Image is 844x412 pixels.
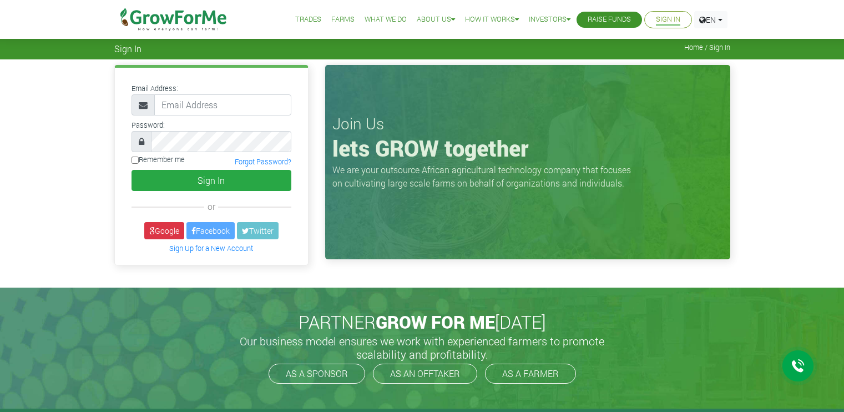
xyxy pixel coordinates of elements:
[332,163,638,190] p: We are your outsource African agricultural technology company that focuses on cultivating large s...
[365,14,407,26] a: What We Do
[588,14,631,26] a: Raise Funds
[132,170,291,191] button: Sign In
[331,14,355,26] a: Farms
[228,334,616,361] h5: Our business model ensures we work with experienced farmers to promote scalability and profitabil...
[465,14,519,26] a: How it Works
[132,157,139,164] input: Remember me
[332,135,723,162] h1: lets GROW together
[684,43,730,52] span: Home / Sign In
[332,114,723,133] h3: Join Us
[376,310,495,334] span: GROW FOR ME
[169,244,253,253] a: Sign Up for a New Account
[132,200,291,213] div: or
[295,14,321,26] a: Trades
[154,94,291,115] input: Email Address
[485,364,576,384] a: AS A FARMER
[417,14,455,26] a: About Us
[694,11,727,28] a: EN
[144,222,184,239] a: Google
[132,154,185,165] label: Remember me
[373,364,477,384] a: AS AN OFFTAKER
[235,157,291,166] a: Forgot Password?
[656,14,680,26] a: Sign In
[529,14,570,26] a: Investors
[132,120,165,130] label: Password:
[132,83,178,94] label: Email Address:
[269,364,365,384] a: AS A SPONSOR
[114,43,141,54] span: Sign In
[119,311,726,333] h2: PARTNER [DATE]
